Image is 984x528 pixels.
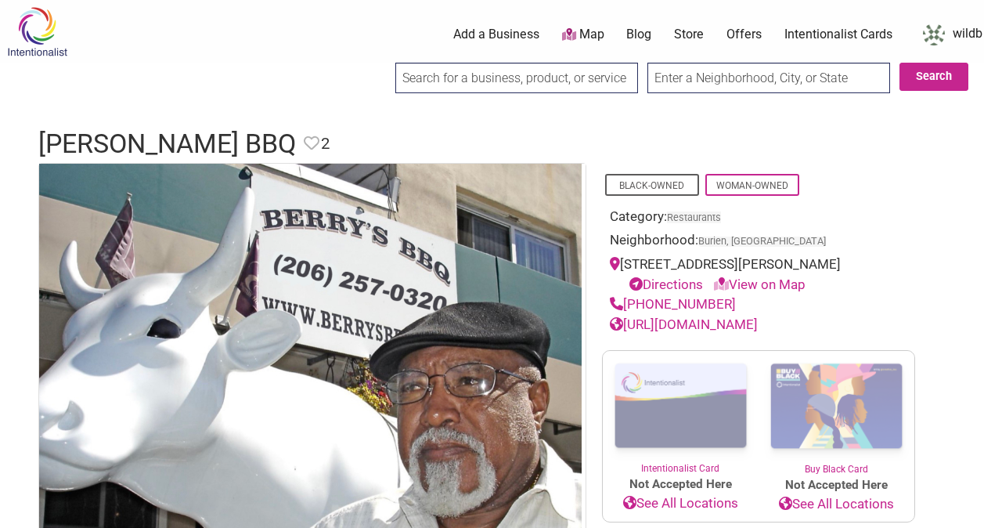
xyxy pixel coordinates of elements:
a: See All Locations [759,494,914,515]
a: Woman-Owned [716,180,788,191]
input: Enter a Neighborhood, City, or State [647,63,890,93]
i: Favorite [304,136,319,151]
a: Buy Black Card [759,351,914,476]
span: 2 [321,132,330,156]
span: Burien, [GEOGRAPHIC_DATA] [698,237,826,247]
img: Buy Black Card [759,351,914,462]
button: Search [899,63,968,91]
a: Blog [626,26,651,43]
div: Category: [610,207,907,231]
span: Not Accepted Here [759,476,914,494]
a: Restaurants [667,212,721,223]
a: Black-Owned [619,180,684,191]
a: See All Locations [603,494,759,514]
a: Add a Business [453,26,539,43]
span: Not Accepted Here [603,476,759,494]
a: View on Map [714,277,806,292]
img: Intentionalist Card [603,351,759,461]
h1: [PERSON_NAME] BBQ [38,125,296,163]
div: Neighborhood: [610,230,907,255]
a: Store [674,26,704,43]
a: wildb [915,20,982,49]
a: [URL][DOMAIN_NAME] [610,316,758,332]
a: Map [562,26,604,44]
a: Intentionalist Card [603,351,759,476]
input: Search for a business, product, or service [395,63,638,93]
a: Offers [726,26,762,43]
a: Intentionalist Cards [784,26,892,43]
a: [PHONE_NUMBER] [610,296,736,312]
div: [STREET_ADDRESS][PERSON_NAME] [610,255,907,295]
a: Directions [629,277,703,292]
